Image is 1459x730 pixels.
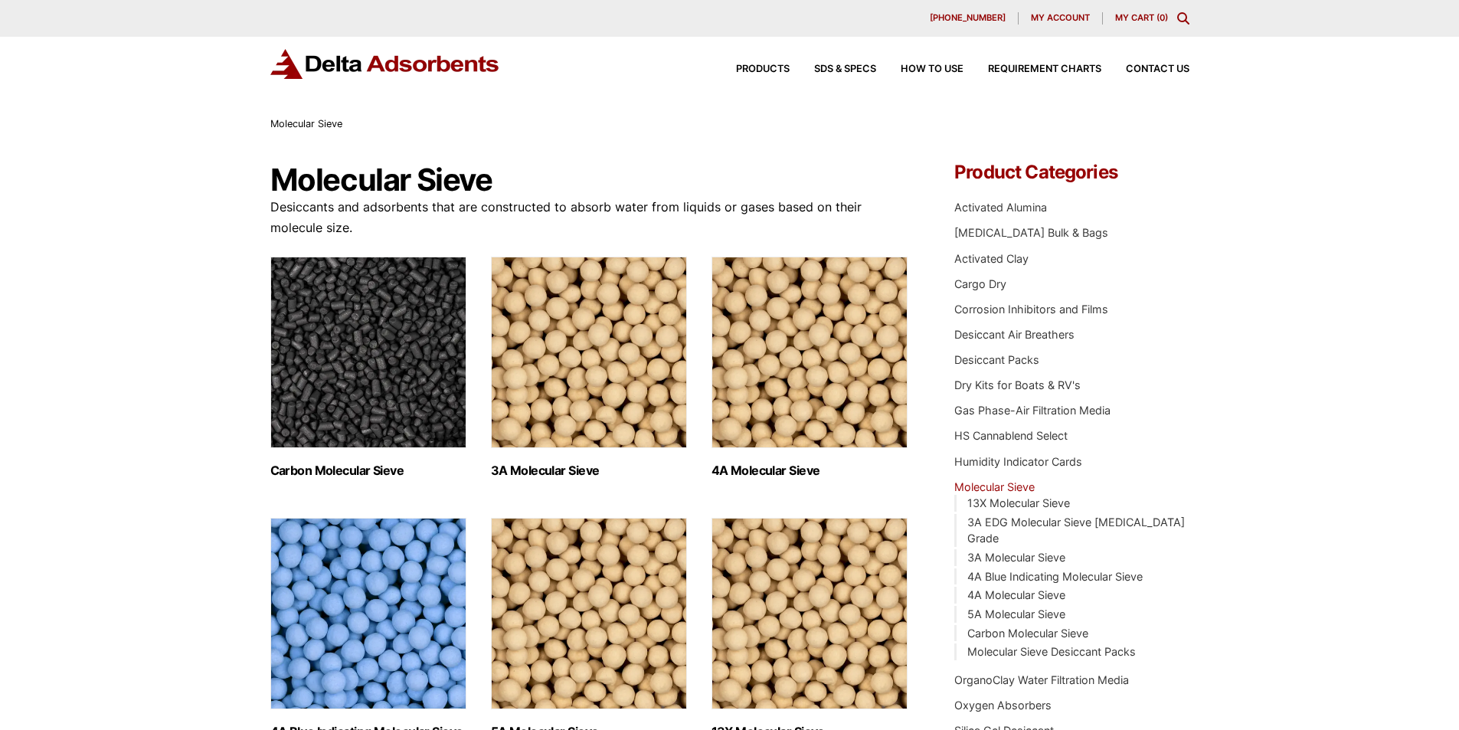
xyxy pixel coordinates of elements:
[967,645,1136,658] a: Molecular Sieve Desiccant Packs
[712,463,908,478] h2: 4A Molecular Sieve
[270,463,466,478] h2: Carbon Molecular Sieve
[790,64,876,74] a: SDS & SPECS
[954,673,1129,686] a: OrganoClay Water Filtration Media
[930,14,1006,22] span: [PHONE_NUMBER]
[491,518,687,709] img: 5A Molecular Sieve
[954,277,1006,290] a: Cargo Dry
[270,49,500,79] img: Delta Adsorbents
[1031,14,1090,22] span: My account
[954,252,1029,265] a: Activated Clay
[270,257,466,478] a: Visit product category Carbon Molecular Sieve
[814,64,876,74] span: SDS & SPECS
[954,429,1068,442] a: HS Cannablend Select
[954,699,1052,712] a: Oxygen Absorbers
[988,64,1101,74] span: Requirement Charts
[270,163,909,197] h1: Molecular Sieve
[712,257,908,478] a: Visit product category 4A Molecular Sieve
[954,201,1047,214] a: Activated Alumina
[967,607,1065,620] a: 5A Molecular Sieve
[901,64,963,74] span: How to Use
[954,226,1108,239] a: [MEDICAL_DATA] Bulk & Bags
[954,353,1039,366] a: Desiccant Packs
[270,118,342,129] span: Molecular Sieve
[270,197,909,238] p: Desiccants and adsorbents that are constructed to absorb water from liquids or gases based on the...
[712,518,908,709] img: 13X Molecular Sieve
[954,455,1082,468] a: Humidity Indicator Cards
[491,463,687,478] h2: 3A Molecular Sieve
[967,496,1070,509] a: 13X Molecular Sieve
[967,551,1065,564] a: 3A Molecular Sieve
[967,588,1065,601] a: 4A Molecular Sieve
[1115,12,1168,23] a: My Cart (0)
[736,64,790,74] span: Products
[1160,12,1165,23] span: 0
[954,480,1035,493] a: Molecular Sieve
[1019,12,1103,25] a: My account
[1101,64,1189,74] a: Contact Us
[918,12,1019,25] a: [PHONE_NUMBER]
[270,257,466,448] img: Carbon Molecular Sieve
[270,518,466,709] img: 4A Blue Indicating Molecular Sieve
[954,378,1081,391] a: Dry Kits for Boats & RV's
[954,404,1111,417] a: Gas Phase-Air Filtration Media
[1126,64,1189,74] span: Contact Us
[876,64,963,74] a: How to Use
[954,303,1108,316] a: Corrosion Inhibitors and Films
[1177,12,1189,25] div: Toggle Modal Content
[967,516,1185,545] a: 3A EDG Molecular Sieve [MEDICAL_DATA] Grade
[712,257,908,448] img: 4A Molecular Sieve
[491,257,687,448] img: 3A Molecular Sieve
[491,257,687,478] a: Visit product category 3A Molecular Sieve
[967,570,1143,583] a: 4A Blue Indicating Molecular Sieve
[954,163,1189,182] h4: Product Categories
[712,64,790,74] a: Products
[954,328,1075,341] a: Desiccant Air Breathers
[963,64,1101,74] a: Requirement Charts
[967,627,1088,640] a: Carbon Molecular Sieve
